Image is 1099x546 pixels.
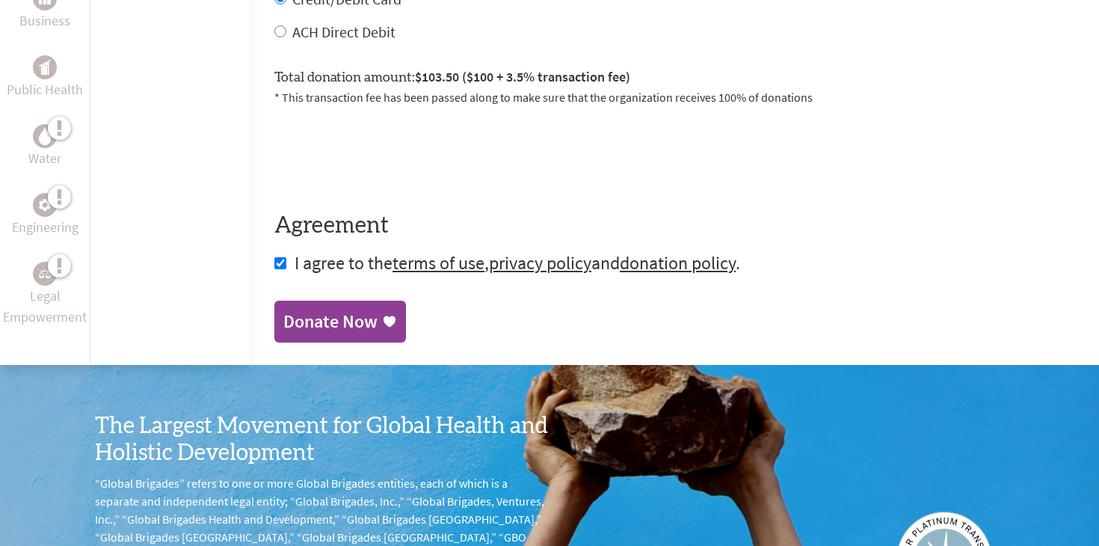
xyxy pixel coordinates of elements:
[274,212,1075,239] h4: Agreement
[392,251,484,274] a: terms of use
[95,413,549,467] h3: The Largest Movement for Global Health and Holistic Development
[274,88,1075,106] p: * This transaction fee has been passed along to make sure that the organization receives 100% of ...
[33,193,57,217] div: Engineering
[283,310,378,334] div: Donate Now
[39,269,51,278] img: Legal Empowerment
[7,79,83,100] p: Public Health
[274,301,406,343] a: Donate Now
[39,127,51,144] img: Water
[274,67,630,88] label: Total donation amount:
[415,68,630,85] span: $103.50 ($100 + 3.5% transaction fee)
[295,251,740,274] span: I agree to the , and .
[19,10,70,31] p: Business
[274,124,502,182] iframe: reCAPTCHA
[489,251,591,274] a: privacy policy
[33,55,57,79] div: Public Health
[12,193,78,238] a: EngineeringEngineering
[33,124,57,148] div: Water
[7,55,83,100] a: Public HealthPublic Health
[292,22,395,41] label: ACH Direct Debit
[33,262,57,286] div: Legal Empowerment
[28,148,61,169] p: Water
[3,286,87,328] p: Legal Empowerment
[39,198,51,210] img: Engineering
[3,262,87,328] a: Legal EmpowermentLegal Empowerment
[28,124,61,169] a: WaterWater
[39,60,51,75] img: Public Health
[620,251,736,274] a: donation policy
[12,217,78,238] p: Engineering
